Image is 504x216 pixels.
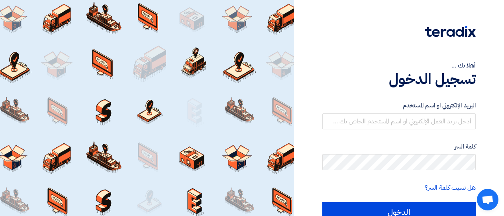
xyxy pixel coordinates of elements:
div: Open chat [477,189,498,210]
h1: تسجيل الدخول [322,70,476,88]
img: Teradix logo [425,26,476,37]
label: البريد الإلكتروني او اسم المستخدم [322,101,476,110]
label: كلمة السر [322,142,476,151]
div: أهلا بك ... [322,61,476,70]
input: أدخل بريد العمل الإلكتروني او اسم المستخدم الخاص بك ... [322,113,476,129]
a: هل نسيت كلمة السر؟ [425,183,476,192]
